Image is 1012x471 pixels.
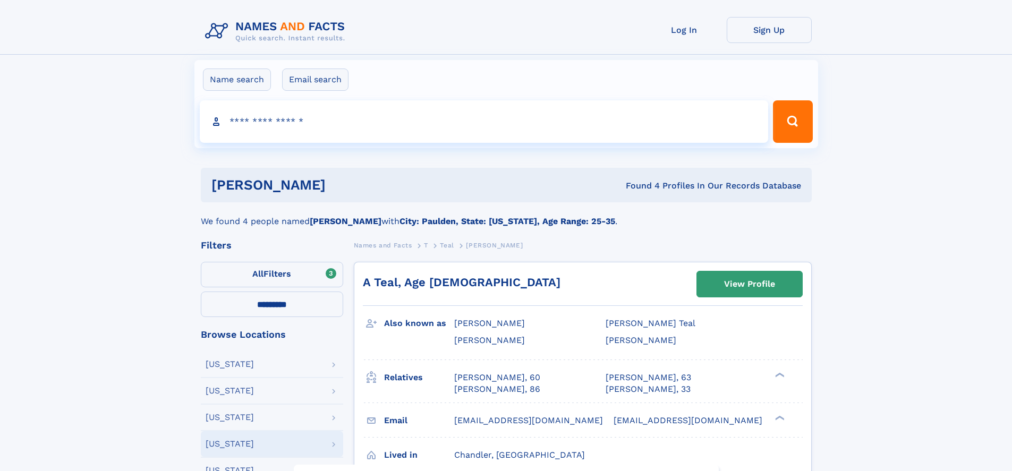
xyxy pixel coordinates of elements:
div: We found 4 people named with . [201,202,812,228]
h3: Relatives [384,369,454,387]
button: Search Button [773,100,812,143]
span: [PERSON_NAME] [466,242,523,249]
span: [PERSON_NAME] [454,318,525,328]
span: [EMAIL_ADDRESS][DOMAIN_NAME] [454,415,603,425]
a: Teal [440,238,454,252]
div: [US_STATE] [206,387,254,395]
div: Found 4 Profiles In Our Records Database [475,180,801,192]
div: [US_STATE] [206,360,254,369]
span: [EMAIL_ADDRESS][DOMAIN_NAME] [614,415,762,425]
a: [PERSON_NAME], 33 [606,383,691,395]
span: Chandler, [GEOGRAPHIC_DATA] [454,450,585,460]
a: Sign Up [727,17,812,43]
div: ❯ [772,371,785,378]
div: Browse Locations [201,330,343,339]
b: City: Paulden, State: [US_STATE], Age Range: 25-35 [399,216,615,226]
a: [PERSON_NAME], 63 [606,372,691,383]
div: Filters [201,241,343,250]
b: [PERSON_NAME] [310,216,381,226]
span: T [424,242,428,249]
a: View Profile [697,271,802,297]
a: Log In [642,17,727,43]
h1: [PERSON_NAME] [211,178,476,192]
label: Name search [203,68,271,91]
h3: Also known as [384,314,454,332]
h3: Lived in [384,446,454,464]
a: A Teal, Age [DEMOGRAPHIC_DATA] [363,276,560,289]
label: Filters [201,262,343,287]
a: T [424,238,428,252]
span: Teal [440,242,454,249]
div: ❯ [772,414,785,421]
label: Email search [282,68,348,91]
img: Logo Names and Facts [201,17,354,46]
input: search input [200,100,769,143]
a: [PERSON_NAME], 60 [454,372,540,383]
div: [US_STATE] [206,440,254,448]
span: [PERSON_NAME] Teal [606,318,695,328]
a: Names and Facts [354,238,412,252]
span: [PERSON_NAME] [454,335,525,345]
div: View Profile [724,272,775,296]
h3: Email [384,412,454,430]
span: [PERSON_NAME] [606,335,676,345]
span: All [252,269,263,279]
a: [PERSON_NAME], 86 [454,383,540,395]
div: [US_STATE] [206,413,254,422]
